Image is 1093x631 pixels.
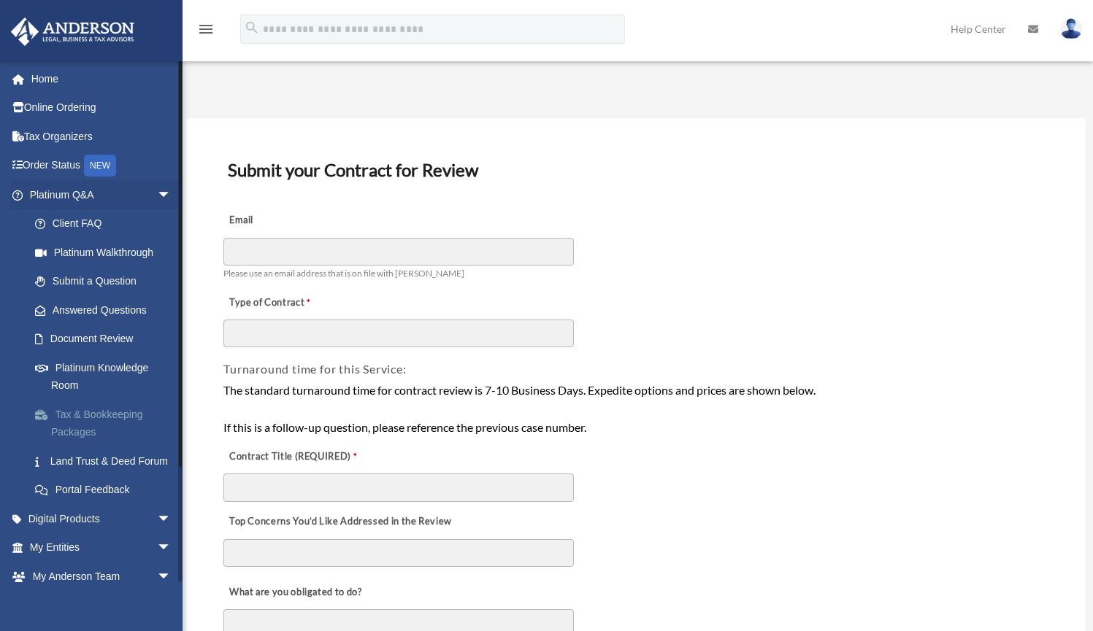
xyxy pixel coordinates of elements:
[157,562,186,592] span: arrow_drop_down
[20,295,193,325] a: Answered Questions
[223,582,369,603] label: What are you obligated to do?
[223,362,406,376] span: Turnaround time for this Service:
[1060,18,1082,39] img: User Pic
[157,533,186,563] span: arrow_drop_down
[10,504,193,533] a: Digital Productsarrow_drop_down
[223,268,464,279] span: Please use an email address that is on file with [PERSON_NAME]
[157,504,186,534] span: arrow_drop_down
[7,18,139,46] img: Anderson Advisors Platinum Portal
[223,211,369,231] label: Email
[10,122,193,151] a: Tax Organizers
[20,353,193,400] a: Platinum Knowledge Room
[20,267,193,296] a: Submit a Question
[10,180,193,209] a: Platinum Q&Aarrow_drop_down
[10,562,193,591] a: My Anderson Teamarrow_drop_down
[197,26,215,38] a: menu
[20,209,193,239] a: Client FAQ
[222,155,1049,185] h3: Submit your Contract for Review
[10,533,193,562] a: My Entitiesarrow_drop_down
[223,293,369,313] label: Type of Contract
[20,325,186,354] a: Document Review
[20,238,193,267] a: Platinum Walkthrough
[84,155,116,177] div: NEW
[20,476,193,505] a: Portal Feedback
[197,20,215,38] i: menu
[223,511,456,532] label: Top Concerns You’d Like Addressed in the Review
[10,151,193,181] a: Order StatusNEW
[223,446,369,467] label: Contract Title (REQUIRED)
[244,20,260,36] i: search
[20,446,193,476] a: Land Trust & Deed Forum
[223,381,1048,437] div: The standard turnaround time for contract review is 7-10 Business Days. Expedite options and pric...
[10,64,193,93] a: Home
[10,93,193,123] a: Online Ordering
[157,180,186,210] span: arrow_drop_down
[20,400,193,446] a: Tax & Bookkeeping Packages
